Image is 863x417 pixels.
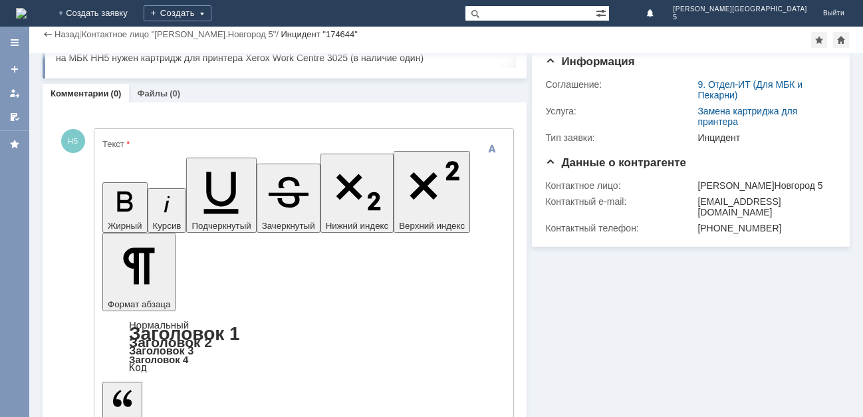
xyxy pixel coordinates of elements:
div: Текст [102,140,503,148]
div: Услуга: [545,106,695,116]
span: Расширенный поиск [596,6,609,19]
div: Инцидент "174644" [281,29,358,39]
a: Мои согласования [4,106,25,128]
a: Назад [55,29,79,39]
div: (0) [170,88,180,98]
a: Файлы [137,88,168,98]
div: Контактный e-mail: [545,196,695,207]
a: Замена картриджа для принтера [697,106,797,127]
a: 9. Отдел-ИТ (Для МБК и Пекарни) [697,79,802,100]
span: [PERSON_NAME][GEOGRAPHIC_DATA] [674,5,807,13]
span: Верхний индекс [399,221,465,231]
a: Заголовок 2 [129,335,212,350]
img: logo [16,8,27,19]
div: (0) [111,88,122,98]
div: [PERSON_NAME]Новгород 5 [697,180,830,191]
a: Заголовок 4 [129,354,188,365]
button: Зачеркнутый [257,164,320,233]
a: Заголовок 1 [129,323,240,344]
button: Нижний индекс [320,154,394,233]
a: Мои заявки [4,82,25,104]
a: Код [129,362,147,374]
a: Создать заявку [4,59,25,80]
div: Добавить в избранное [811,32,827,48]
div: | [79,29,81,39]
span: Жирный [108,221,142,231]
div: Контактное лицо: [545,180,695,191]
a: Контактное лицо "[PERSON_NAME].Новгород 5" [82,29,277,39]
div: [PHONE_NUMBER] [697,223,830,233]
span: Нижний индекс [326,221,389,231]
a: Нормальный [129,319,189,331]
button: Верхний индекс [394,151,470,233]
div: Создать [144,5,211,21]
span: Скрыть панель инструментов [484,141,500,157]
div: Контактный телефон: [545,223,695,233]
span: Курсив [153,221,182,231]
button: Формат абзаца [102,233,176,311]
div: [EMAIL_ADDRESS][DOMAIN_NAME] [697,196,830,217]
span: Н5 [61,129,85,153]
div: Формат абзаца [102,321,505,372]
div: Тип заявки: [545,132,695,143]
button: Курсив [148,188,187,233]
div: Инцидент [697,132,830,143]
button: Жирный [102,182,148,233]
a: Комментарии [51,88,109,98]
div: / [82,29,281,39]
div: Сделать домашней страницей [833,32,849,48]
button: Подчеркнутый [186,158,256,233]
a: Перейти на домашнюю страницу [16,8,27,19]
span: Формат абзаца [108,299,170,309]
span: Информация [545,55,634,68]
a: Заголовок 3 [129,345,193,356]
div: Соглашение: [545,79,695,90]
span: Зачеркнутый [262,221,315,231]
span: Подчеркнутый [191,221,251,231]
span: 5 [674,13,807,21]
span: Данные о контрагенте [545,156,686,169]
